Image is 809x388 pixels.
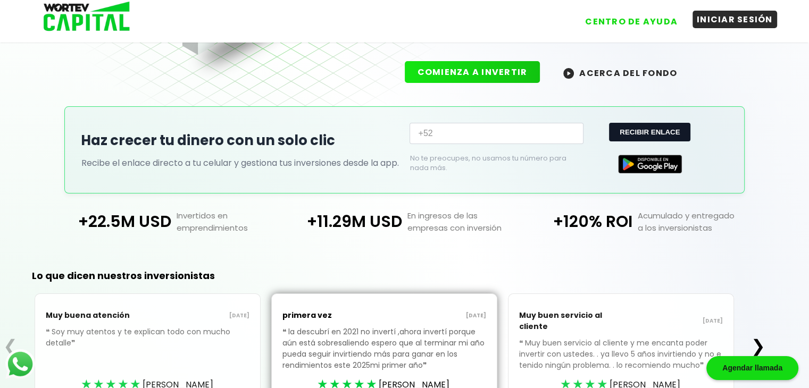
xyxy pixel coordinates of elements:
p: [DATE] [384,311,486,320]
a: INICIAR SESIÓN [682,5,777,30]
p: Muy buena atención [46,305,147,326]
p: Soy muy atentos y te explican todo con mucho detalle [46,326,249,365]
p: la descubrí en 2021 no invertí ,ahora invertí porque aún está sobresaliendo espero que al termina... [282,326,486,387]
p: No te preocupes, no usamos tu número para nada más. [410,154,566,173]
span: ❝ [46,326,52,337]
button: ❯ [748,335,769,357]
strong: Regístrate hoy y empieza a formar parte del cambio que estás buscando [405,19,703,45]
button: INICIAR SESIÓN [693,11,777,28]
a: CENTRO DE AYUDA [570,5,682,30]
p: Invertidos en emprendimientos [171,209,289,234]
span: ❞ [71,338,77,348]
span: ❞ [423,360,429,370]
p: +120% ROI [520,209,632,234]
p: Muy buen servicio al cliente y me encanta poder invertir con ustedes. . ya llevo 5 años invirtien... [519,338,723,387]
p: Acumulado y entregado a los inversionistas [632,209,750,234]
img: Google Play [618,155,682,173]
img: logos_whatsapp-icon.242b2217.svg [5,349,35,379]
a: COMIENZA A INVERTIR [405,66,551,78]
span: ❞ [700,360,706,370]
p: Recibe el enlace directo a tu celular y gestiona tus inversiones desde la app. [81,156,399,170]
h2: Haz crecer tu dinero con un solo clic [81,130,399,151]
button: COMIENZA A INVERTIR [405,61,540,83]
div: Agendar llamada [706,356,798,380]
img: wortev-capital-acerca-del-fondo [563,68,574,79]
p: +11.29M USD [289,209,402,234]
button: ACERCA DEL FONDO [551,61,690,84]
p: +22.5M USD [59,209,171,234]
p: En ingresos de las empresas con inversión [402,209,520,234]
p: [DATE] [621,317,722,325]
p: [DATE] [148,311,249,320]
span: ❝ [519,338,525,348]
button: RECIBIR ENLACE [609,123,690,141]
button: CENTRO DE AYUDA [581,13,682,30]
p: primera vez [282,305,384,326]
span: ❝ [282,326,288,337]
p: Muy buen servicio al cliente [519,305,621,338]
